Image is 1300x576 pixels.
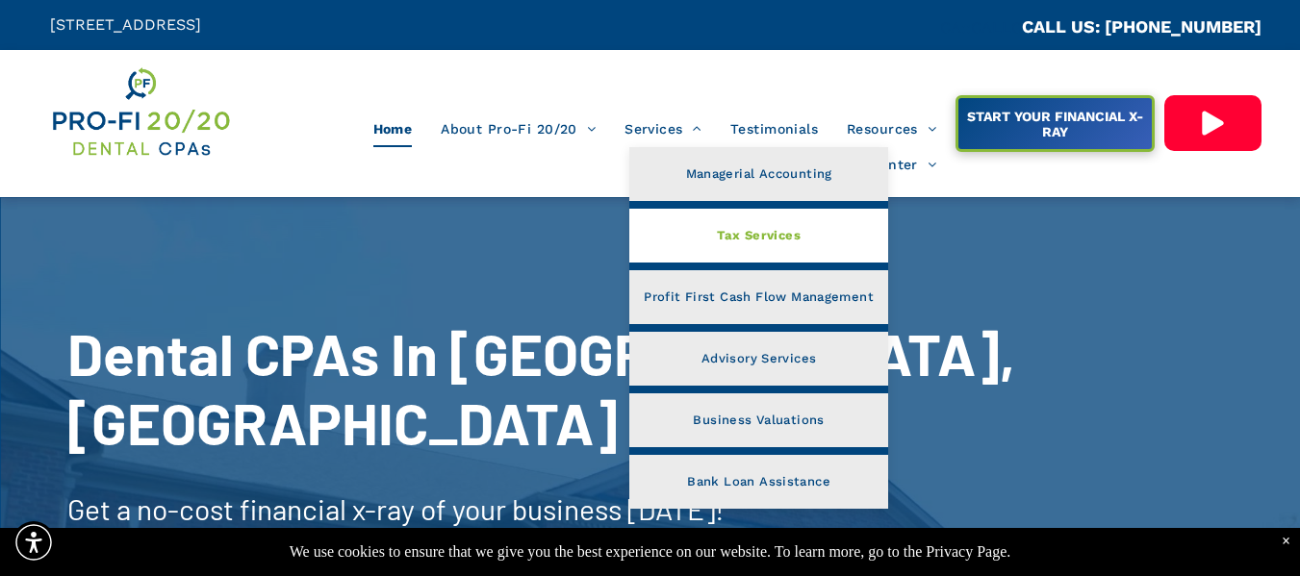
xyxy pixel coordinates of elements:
img: Get Dental CPA Consulting, Bookkeeping, & Bank Loans [50,64,232,160]
a: Bank Loan Assistance [629,455,888,509]
a: Tax Services [629,209,888,263]
a: START YOUR FINANCIAL X-RAY [956,95,1155,152]
a: Business Valuations [629,393,888,447]
a: Home [359,111,427,147]
span: START YOUR FINANCIAL X-RAY [960,99,1150,149]
a: Testimonials [716,111,832,147]
a: Profit First Cash Flow Management [629,270,888,324]
div: Accessibility Menu [13,521,55,563]
a: CALL US: [PHONE_NUMBER] [1022,16,1262,37]
span: Profit First Cash Flow Management [644,285,874,310]
span: Managerial Accounting [686,162,832,187]
a: Advisory Services [629,332,888,386]
span: of your business [DATE]! [421,491,725,526]
a: About Pro-Fi 20/20 [426,111,610,147]
span: no-cost financial x-ray [137,491,415,526]
span: Advisory Services [701,346,817,371]
span: Bank Loan Assistance [687,469,830,494]
span: Tax Services [717,223,801,248]
span: [STREET_ADDRESS] [50,15,201,34]
a: Services [610,111,716,147]
span: Dental CPAs In [GEOGRAPHIC_DATA], [GEOGRAPHIC_DATA] [67,318,1015,457]
a: Resources [832,111,951,147]
span: Services [625,111,701,147]
span: CA::CALLC [940,18,1022,37]
div: Dismiss notification [1282,533,1290,550]
span: Business Valuations [693,408,824,433]
a: Managerial Accounting [629,147,888,201]
span: Get a [67,491,131,526]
